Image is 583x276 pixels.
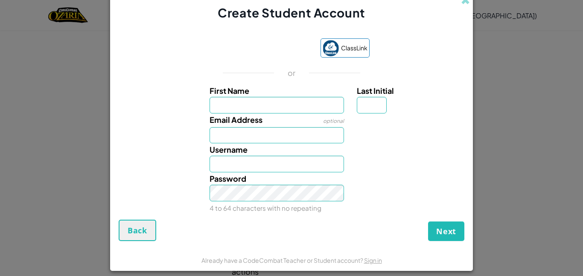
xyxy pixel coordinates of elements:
span: ClassLink [341,42,367,54]
a: Sign in [364,256,382,264]
span: Create Student Account [218,5,365,20]
span: Email Address [210,115,262,125]
span: Password [210,174,246,183]
span: Username [210,145,248,154]
span: First Name [210,86,249,96]
span: Next [436,226,456,236]
span: optional [323,118,344,124]
span: Back [128,225,147,235]
p: or [288,68,296,78]
span: Already have a CodeCombat Teacher or Student account? [201,256,364,264]
iframe: Sign in with Google Button [209,40,316,58]
small: 4 to 64 characters with no repeating [210,204,321,212]
span: Last Initial [357,86,394,96]
button: Back [119,220,156,241]
img: classlink-logo-small.png [323,40,339,56]
button: Next [428,221,464,241]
